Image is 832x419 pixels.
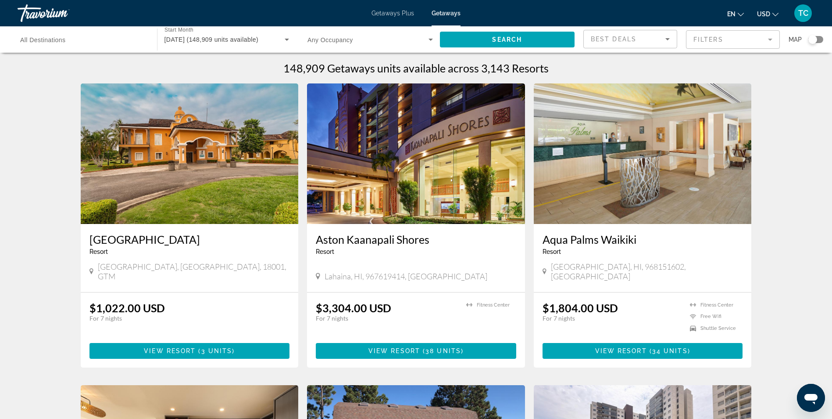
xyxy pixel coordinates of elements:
span: ( ) [420,347,464,354]
img: ii_apw1.jpg [534,83,752,224]
span: Resort [89,248,108,255]
span: Search [492,36,522,43]
span: Resort [543,248,561,255]
span: ( ) [196,347,235,354]
button: Search [440,32,575,47]
button: View Resort(38 units) [316,343,516,359]
a: Aston Kaanapali Shores [316,233,516,246]
a: Getaways [432,10,461,17]
span: 38 units [425,347,461,354]
span: en [727,11,736,18]
iframe: Button to launch messaging window [797,384,825,412]
button: Change currency [757,7,778,20]
span: 34 units [652,347,688,354]
a: Travorium [18,2,105,25]
span: Lahaina, HI, 967619414, [GEOGRAPHIC_DATA] [325,271,487,281]
span: Resort [316,248,334,255]
mat-select: Sort by [591,34,670,44]
p: For 7 nights [316,314,457,322]
span: Start Month [164,27,193,33]
span: View Resort [368,347,420,354]
button: User Menu [792,4,814,22]
span: Fitness Center [477,302,510,308]
span: Fitness Center [700,302,733,308]
p: $1,022.00 USD [89,301,165,314]
span: Any Occupancy [307,36,353,43]
span: Best Deals [591,36,636,43]
p: $1,804.00 USD [543,301,618,314]
span: 3 units [201,347,232,354]
span: View Resort [144,347,196,354]
span: [DATE] (148,909 units available) [164,36,259,43]
span: TC [798,9,808,18]
p: $3,304.00 USD [316,301,391,314]
span: USD [757,11,770,18]
p: For 7 nights [89,314,281,322]
img: ii_akc1.jpg [307,83,525,224]
span: Free Wifi [700,314,721,319]
img: ii_abr1.jpg [81,83,299,224]
button: View Resort(3 units) [89,343,290,359]
span: [GEOGRAPHIC_DATA], [GEOGRAPHIC_DATA], 18001, GTM [98,262,289,281]
span: Shuttle Service [700,325,736,331]
a: Getaways Plus [371,10,414,17]
span: [GEOGRAPHIC_DATA], HI, 968151602, [GEOGRAPHIC_DATA] [551,262,743,281]
a: Aqua Palms Waikiki [543,233,743,246]
button: View Resort(34 units) [543,343,743,359]
span: View Resort [595,347,647,354]
button: Filter [686,30,780,49]
span: All Destinations [20,36,66,43]
p: For 7 nights [543,314,682,322]
span: Map [789,33,802,46]
a: [GEOGRAPHIC_DATA] [89,233,290,246]
h1: 148,909 Getaways units available across 3,143 Resorts [283,61,549,75]
span: ( ) [647,347,690,354]
button: Change language [727,7,744,20]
